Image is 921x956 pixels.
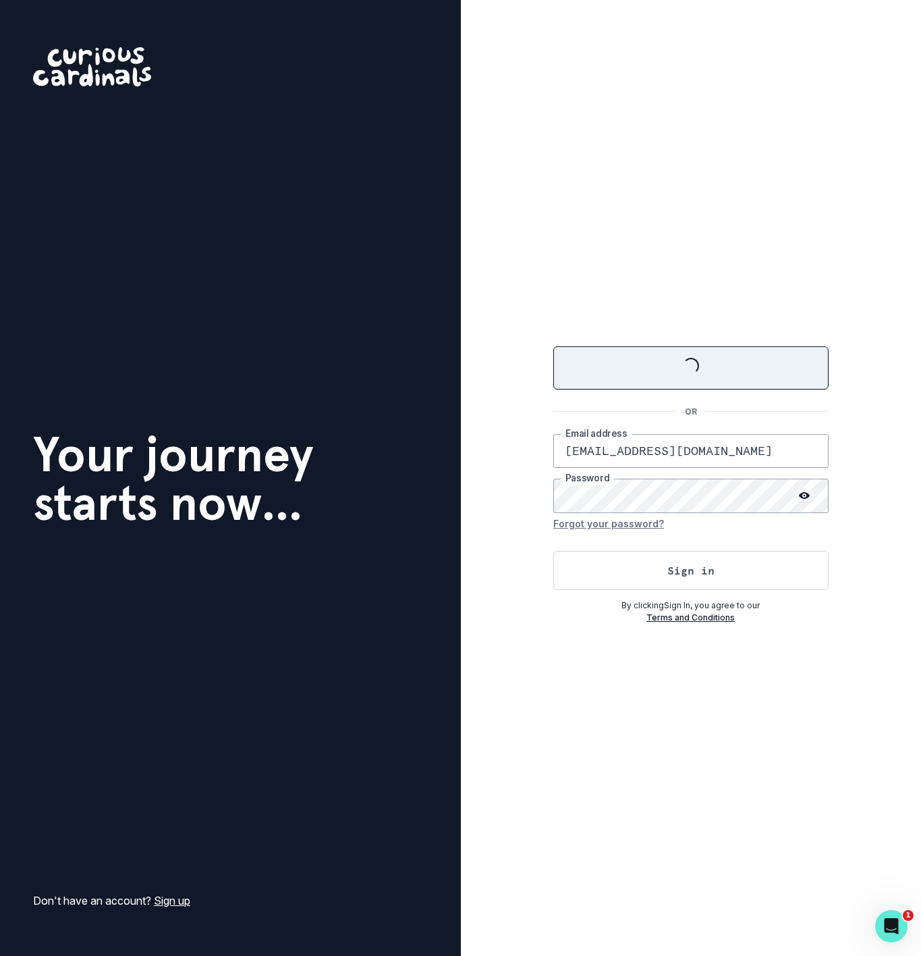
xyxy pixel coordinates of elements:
[646,612,735,622] a: Terms and Conditions
[33,47,151,86] img: Curious Cardinals Logo
[553,513,664,535] button: Forgot your password?
[154,894,190,907] a: Sign up
[553,551,829,590] button: Sign in
[875,910,908,942] iframe: Intercom live chat
[33,430,314,527] h1: Your journey starts now...
[553,600,829,612] p: By clicking Sign In , you agree to our
[33,893,190,909] p: Don't have an account?
[677,406,705,418] p: OR
[553,346,829,390] button: Sign in with Google (GSuite)
[903,910,914,921] span: 1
